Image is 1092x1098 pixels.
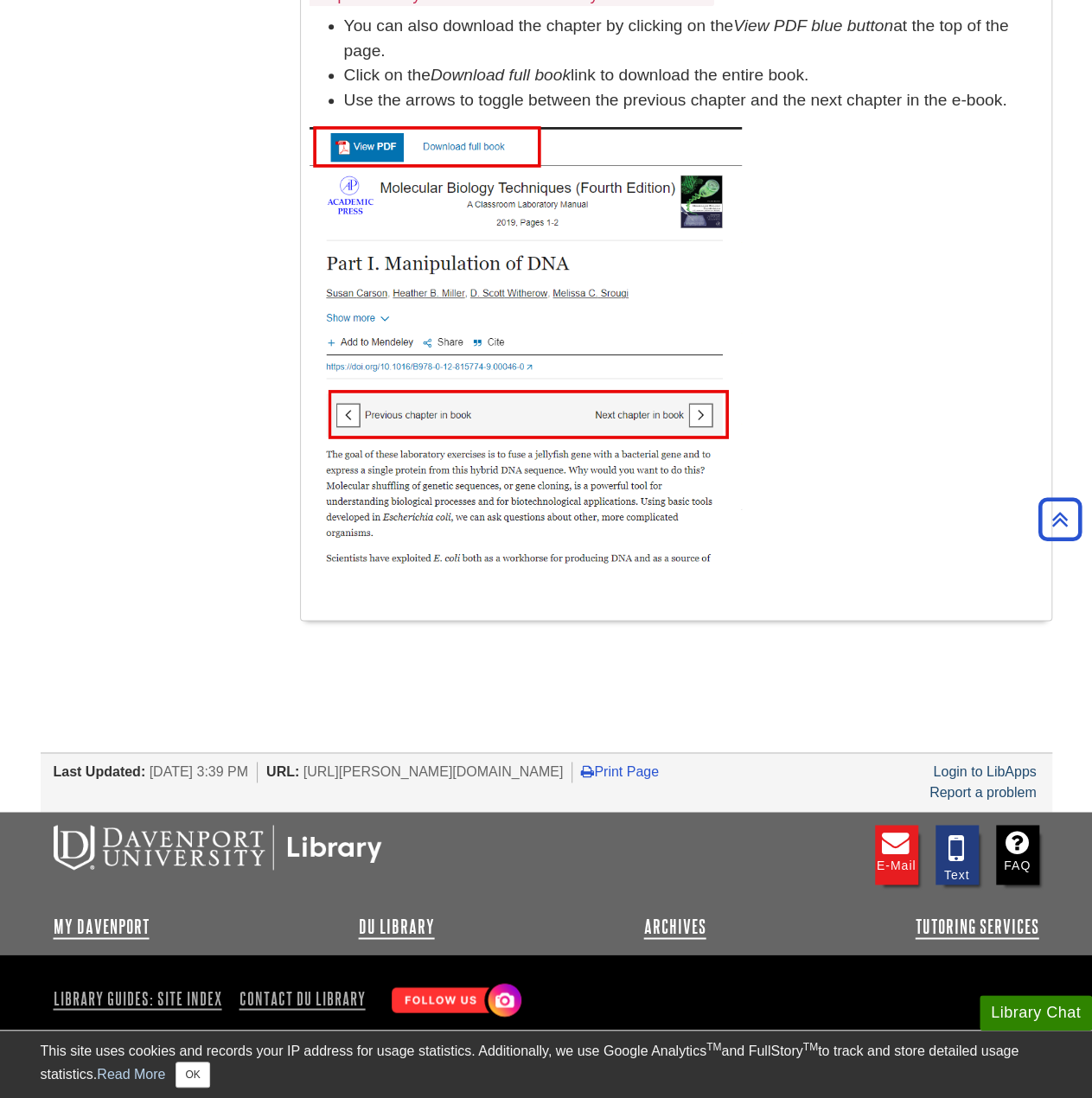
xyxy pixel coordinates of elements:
[266,764,299,779] span: URL:
[54,825,382,870] img: DU Libraries
[54,916,150,936] a: My Davenport
[233,983,373,1012] a: Contact DU Library
[933,764,1036,779] a: Login to LibApps
[54,983,229,1012] a: Library Guides: Site Index
[929,785,1037,800] a: Report a problem
[344,88,1043,113] li: Use the arrows to toggle between the previous chapter and the next chapter in the e-book.
[1032,508,1088,531] a: Back to Top
[706,1041,721,1053] sup: TM
[431,66,571,84] em: Download full book
[383,976,526,1025] img: Follow Us! Instagram
[803,1041,818,1053] sup: TM
[97,1066,165,1081] a: Read More
[996,825,1039,884] a: FAQ
[41,1041,1052,1088] div: This site uses cookies and records your IP address for usage statistics. Additionally, we use Goo...
[303,764,564,779] span: [URL][PERSON_NAME][DOMAIN_NAME]
[54,764,146,779] span: Last Updated:
[875,825,918,884] a: E-mail
[733,16,893,35] em: View PDF blue button
[344,14,1043,64] li: You can also download the chapter by clicking on the at the top of the page.
[359,916,435,936] a: DU Library
[581,764,659,779] a: Print Page
[644,916,706,936] a: Archives
[980,995,1092,1031] button: Library Chat
[150,764,248,779] span: [DATE] 3:39 PM
[310,122,742,569] img: read online
[936,825,979,884] a: Text
[581,764,594,778] i: Print Page
[176,1062,209,1088] button: Close
[916,916,1039,936] a: Tutoring Services
[344,63,1043,88] li: Click on the link to download the entire book.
